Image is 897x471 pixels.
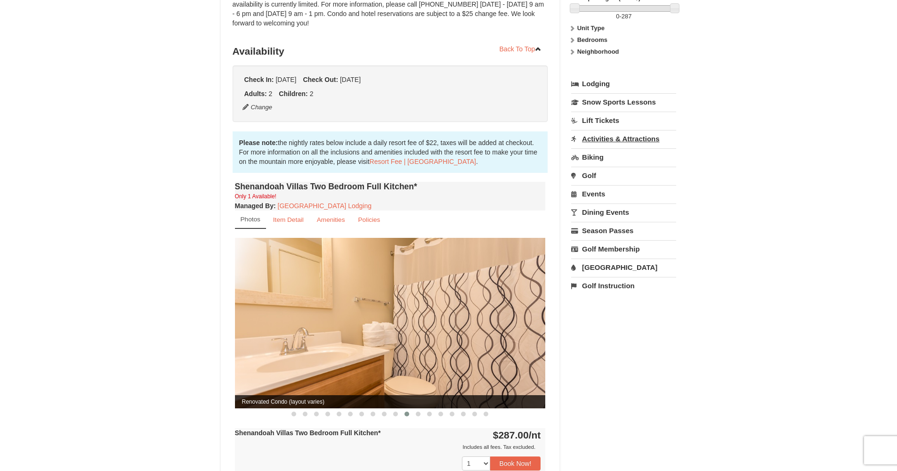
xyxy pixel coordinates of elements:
small: Item Detail [273,216,304,223]
a: Lodging [571,75,676,92]
span: /nt [529,430,541,440]
button: Book Now! [490,456,541,471]
strong: : [235,202,276,210]
small: Policies [358,216,380,223]
a: Events [571,185,676,203]
a: Back To Top [493,42,548,56]
a: Item Detail [267,211,310,229]
span: [DATE] [340,76,361,83]
strong: Check In: [244,76,274,83]
a: Dining Events [571,203,676,221]
a: Resort Fee | [GEOGRAPHIC_DATA] [370,158,476,165]
img: Renovated Condo (layout varies) [235,238,546,408]
small: Photos [241,216,260,223]
small: Amenities [317,216,345,223]
strong: Shenandoah Villas Two Bedroom Full Kitchen* [235,429,381,437]
h3: Availability [233,42,548,61]
span: [DATE] [275,76,296,83]
a: [GEOGRAPHIC_DATA] [571,259,676,276]
a: Amenities [311,211,351,229]
strong: Adults: [244,90,267,97]
a: Golf Membership [571,240,676,258]
strong: Unit Type [577,24,605,32]
a: Policies [352,211,386,229]
strong: Children: [279,90,307,97]
a: Season Passes [571,222,676,239]
a: Photos [235,211,266,229]
span: 287 [622,13,632,20]
a: Biking [571,148,676,166]
label: - [571,12,676,21]
span: Renovated Condo (layout varies) [235,395,546,408]
strong: Check Out: [303,76,338,83]
h4: Shenandoah Villas Two Bedroom Full Kitchen* [235,182,546,191]
span: 2 [310,90,314,97]
a: Lift Tickets [571,112,676,129]
div: the nightly rates below include a daily resort fee of $22, taxes will be added at checkout. For m... [233,131,548,173]
a: Golf [571,167,676,184]
a: Snow Sports Lessons [571,93,676,111]
a: Golf Instruction [571,277,676,294]
a: [GEOGRAPHIC_DATA] Lodging [278,202,372,210]
span: 0 [616,13,619,20]
small: Only 1 Available! [235,193,276,200]
strong: Bedrooms [577,36,607,43]
span: Managed By [235,202,274,210]
div: Includes all fees. Tax excluded. [235,442,541,452]
strong: Please note: [239,139,278,146]
strong: $287.00 [493,430,541,440]
span: 2 [269,90,273,97]
a: Activities & Attractions [571,130,676,147]
strong: Neighborhood [577,48,619,55]
button: Change [242,102,273,113]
